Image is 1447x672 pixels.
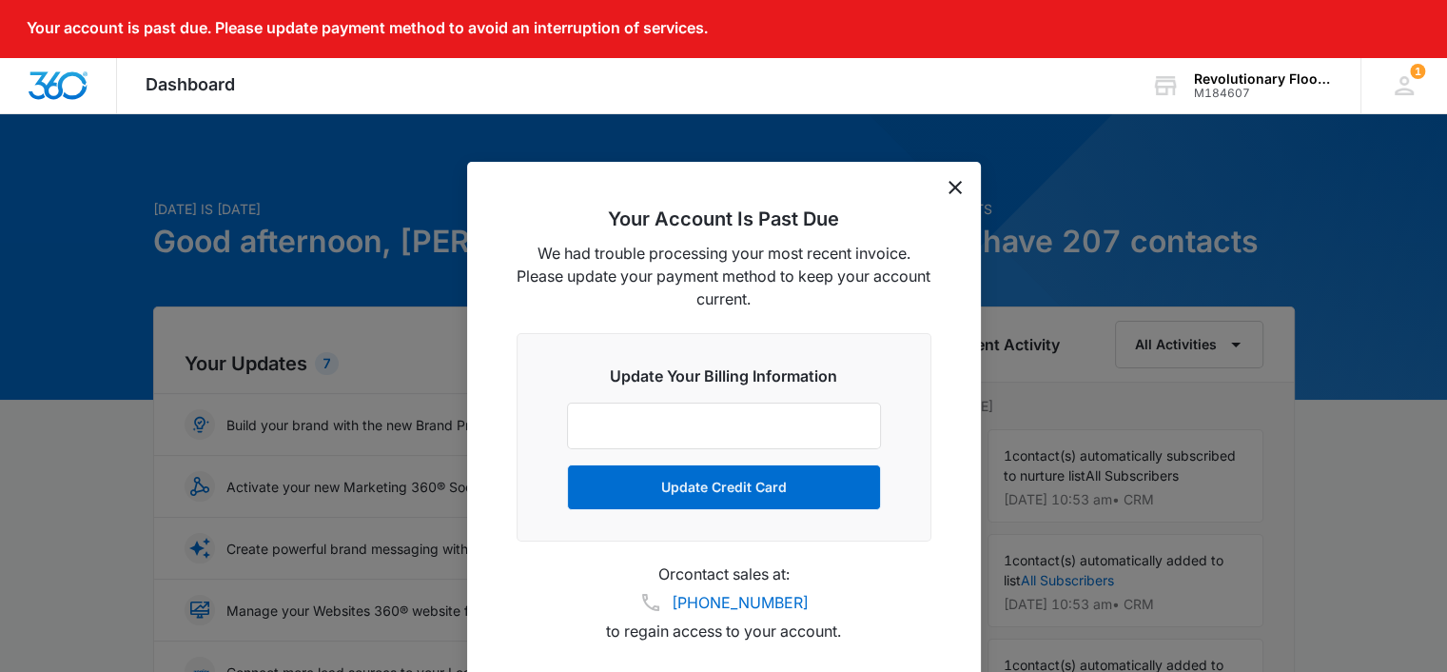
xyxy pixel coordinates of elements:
a: [PHONE_NUMBER] [672,591,809,614]
p: Or contact sales at: to regain access to your account. [517,564,931,641]
div: account id [1194,87,1333,100]
div: notifications count [1410,64,1425,79]
h2: Your Account Is Past Due [517,208,931,230]
span: Dashboard [146,74,235,94]
p: We had trouble processing your most recent invoice. Please update your payment method to keep you... [517,242,931,310]
span: 1 [1410,64,1425,79]
button: dismiss this dialog [948,181,962,194]
p: Your account is past due. Please update payment method to avoid an interruption of services. [27,19,708,37]
iframe: Secure card payment input frame [587,418,861,434]
button: Update Credit Card [567,464,881,510]
h3: Update Your Billing Information [567,365,881,387]
div: notifications count [1360,57,1447,113]
div: Dashboard [117,57,264,113]
div: account name [1194,71,1333,87]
